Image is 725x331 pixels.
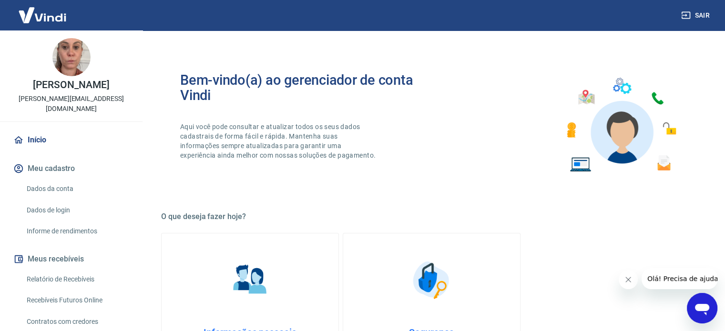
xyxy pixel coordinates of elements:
a: Dados de login [23,201,131,220]
span: Olá! Precisa de ajuda? [6,7,80,14]
a: Informe de rendimentos [23,221,131,241]
p: [PERSON_NAME] [33,80,109,90]
iframe: Botão para abrir a janela de mensagens [687,293,717,323]
p: Aqui você pode consultar e atualizar todos os seus dados cadastrais de forma fácil e rápida. Mant... [180,122,378,160]
img: Informações pessoais [226,256,274,304]
iframe: Fechar mensagem [619,270,638,289]
a: Recebíveis Futuros Online [23,291,131,310]
h2: Bem-vindo(a) ao gerenciador de conta Vindi [180,72,432,103]
button: Sair [679,7,714,24]
a: Relatório de Recebíveis [23,270,131,289]
img: Vindi [11,0,73,30]
a: Início [11,130,131,150]
img: 312393e4-877e-4ba9-a258-d3e983f454a1.jpeg [52,38,91,76]
p: [PERSON_NAME][EMAIL_ADDRESS][DOMAIN_NAME] [8,94,135,114]
button: Meu cadastro [11,158,131,179]
iframe: Mensagem da empresa [642,268,717,289]
img: Imagem de um avatar masculino com diversos icones exemplificando as funcionalidades do gerenciado... [558,72,683,178]
a: Dados da conta [23,179,131,199]
button: Meus recebíveis [11,249,131,270]
img: Segurança [408,256,456,304]
h5: O que deseja fazer hoje? [161,212,702,221]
